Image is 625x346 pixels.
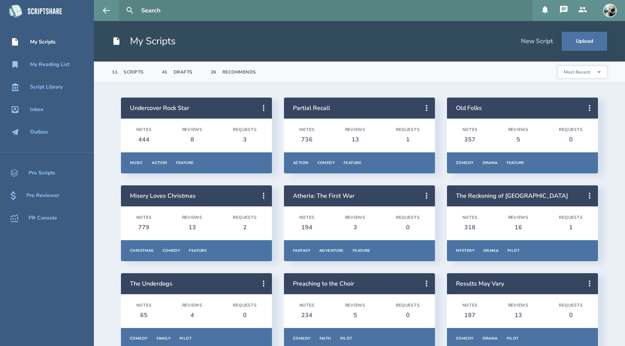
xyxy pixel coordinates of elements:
div: Inbox [30,107,44,113]
div: 357 [462,135,478,144]
div: Reviews [345,127,366,132]
div: 1 [396,135,420,144]
div: Requests [396,303,420,308]
div: 0 [396,311,420,319]
div: Feature [353,248,370,253]
div: Requests [233,303,257,308]
div: 65 [136,311,152,319]
img: user_1673573717-crop.jpg [603,4,617,17]
div: Scripts [124,69,144,75]
div: PR Console [29,215,57,221]
a: Preaching to the Choir [293,280,354,288]
div: Requests [396,215,420,220]
div: 3 [345,223,366,232]
div: 8 [182,135,203,144]
div: 194 [299,223,315,232]
div: Notes [136,303,152,308]
div: 187 [462,311,478,319]
div: Pilot [507,248,519,253]
div: Drafts [174,69,193,75]
div: My Reading List [30,62,69,68]
div: Requests [233,127,257,132]
div: 779 [136,223,152,232]
div: 234 [299,311,315,319]
a: Partial Recall [293,104,330,112]
div: Drama [483,160,498,165]
div: Comedy [456,336,474,341]
div: Pilot [340,336,352,341]
div: 11 [112,69,118,75]
div: 16 [508,223,529,232]
div: Adventure [319,248,344,253]
a: Undercover Rock Star [130,104,189,112]
div: 41 [162,69,168,75]
div: Requests [559,127,583,132]
div: Reviews [508,127,529,132]
div: Comedy [163,248,180,253]
a: Misery Loves Christmas [130,192,196,200]
div: Drama [483,336,498,341]
div: Christmas [130,248,154,253]
div: 13 [182,223,203,232]
div: Notes [136,127,152,132]
div: Feature [344,160,361,165]
div: 3 [233,135,257,144]
div: Pilot [180,336,192,341]
div: Notes [462,127,478,132]
div: 0 [396,223,420,232]
div: Reviews [345,215,366,220]
a: Results May Vary [456,280,504,288]
div: Comedy [456,160,474,165]
div: Notes [462,215,478,220]
div: Comedy [317,160,335,165]
div: Requests [559,303,583,308]
div: Comedy [293,336,311,341]
div: 13 [508,311,529,319]
div: Pro Scripts [29,170,55,176]
div: Feature [176,160,194,165]
div: 736 [299,135,315,144]
div: Reviews [508,303,529,308]
div: Music [130,160,143,165]
div: Reviews [508,215,529,220]
div: Action [293,160,308,165]
div: Action [152,160,167,165]
div: 0 [559,135,583,144]
div: New Script [521,37,553,45]
div: 13 [345,135,366,144]
div: Script Library [30,84,63,90]
div: Feature [507,160,524,165]
div: Notes [299,303,315,308]
div: Pilot [507,336,519,341]
div: Notes [136,215,152,220]
div: Notes [299,215,315,220]
div: Reviews [345,303,366,308]
div: 5 [345,311,366,319]
div: 26 [211,69,216,75]
div: Requests [559,215,583,220]
div: Recommends [222,69,256,75]
div: 318 [462,223,478,232]
a: Old Folks [456,104,482,112]
div: Requests [396,127,420,132]
div: Reviews [182,215,203,220]
div: Family [157,336,171,341]
a: The Reckoning of [GEOGRAPHIC_DATA] [456,192,568,200]
div: 4 [182,311,203,319]
a: The Underdogs [130,280,172,288]
div: Outbox [30,129,48,135]
div: Reviews [182,127,203,132]
div: My Scripts [30,39,56,45]
h1: My Scripts [112,35,176,48]
div: Requests [233,215,257,220]
div: 2 [233,223,257,232]
div: Faith [320,336,331,341]
div: Notes [299,127,315,132]
div: Reviews [182,303,203,308]
div: 444 [136,135,152,144]
button: Upload [562,32,607,51]
div: 1 [559,223,583,232]
div: Fantasy [293,248,310,253]
div: Drama [483,248,498,253]
div: Mystery [456,248,474,253]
